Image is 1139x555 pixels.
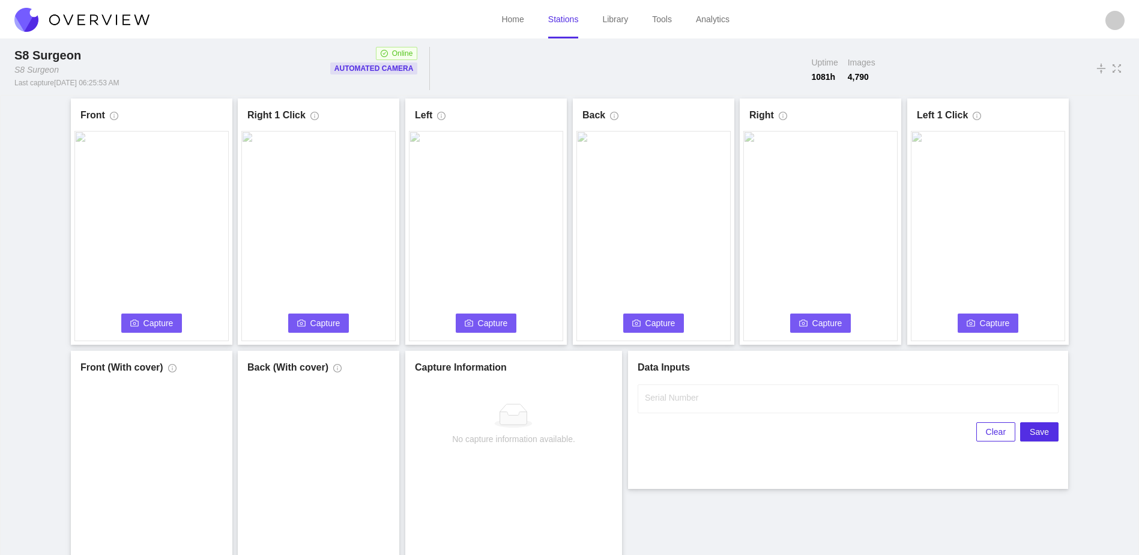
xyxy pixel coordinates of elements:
[848,71,875,83] span: 4,790
[811,71,838,83] span: 1081 h
[310,317,340,330] span: Capture
[779,112,787,125] span: info-circle
[799,319,808,329] span: camera
[811,56,838,68] span: Uptime
[976,422,1015,441] button: Clear
[80,108,105,123] h1: Front
[478,317,508,330] span: Capture
[632,319,641,329] span: camera
[381,50,388,57] span: check-circle
[247,108,306,123] h1: Right 1 Click
[415,360,612,375] h1: Capture Information
[456,314,517,333] button: cameraCapture
[501,14,524,24] a: Home
[652,14,672,24] a: Tools
[548,14,579,24] a: Stations
[14,78,119,88] div: Last capture [DATE] 06:25:53 AM
[645,317,675,330] span: Capture
[247,360,328,375] h1: Back (With cover)
[333,364,342,377] span: info-circle
[980,317,1010,330] span: Capture
[144,317,174,330] span: Capture
[392,47,413,59] span: Online
[696,14,730,24] a: Analytics
[973,112,981,125] span: info-circle
[790,314,851,333] button: cameraCapture
[610,112,618,125] span: info-circle
[848,56,875,68] span: Images
[452,432,575,446] div: No capture information available.
[121,314,183,333] button: cameraCapture
[967,319,975,329] span: camera
[310,112,319,125] span: info-circle
[14,64,59,76] div: S8 Surgeon
[958,314,1019,333] button: cameraCapture
[110,112,118,125] span: info-circle
[415,108,432,123] h1: Left
[812,317,842,330] span: Capture
[986,425,1006,438] span: Clear
[288,314,349,333] button: cameraCapture
[1030,425,1049,438] span: Save
[334,62,414,74] p: Automated Camera
[1111,62,1122,75] span: fullscreen
[749,108,774,123] h1: Right
[130,319,139,329] span: camera
[582,108,605,123] h1: Back
[1020,422,1059,441] button: Save
[602,14,628,24] a: Library
[638,360,1059,375] h1: Data Inputs
[14,49,81,62] span: S8 Surgeon
[645,392,698,404] label: Serial Number
[14,8,150,32] img: Overview
[465,319,473,329] span: camera
[437,112,446,125] span: info-circle
[297,319,306,329] span: camera
[168,364,177,377] span: info-circle
[14,47,86,64] div: S8 Surgeon
[80,360,163,375] h1: Front (With cover)
[623,314,684,333] button: cameraCapture
[917,108,968,123] h1: Left 1 Click
[1096,61,1107,76] span: vertical-align-middle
